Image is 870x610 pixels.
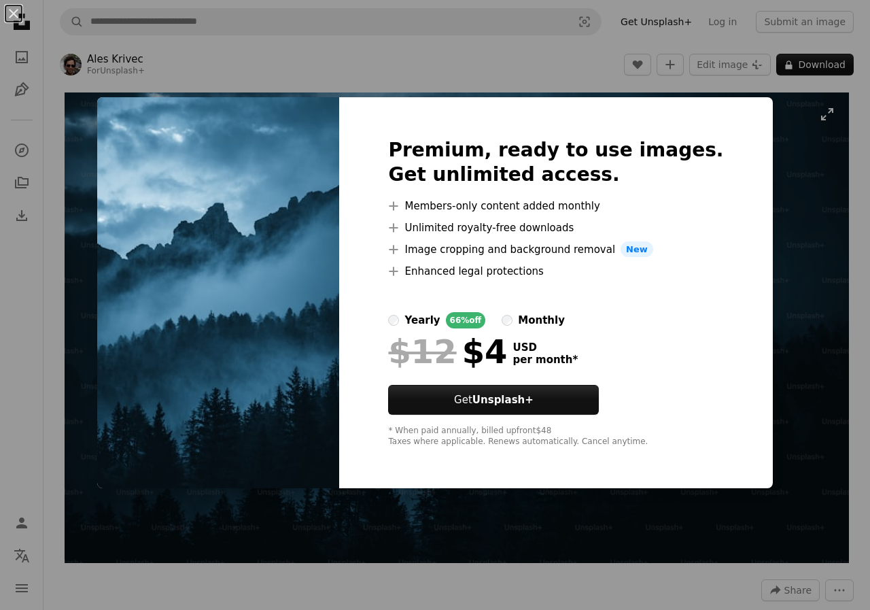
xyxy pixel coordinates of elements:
li: Enhanced legal protections [388,263,723,279]
span: New [621,241,653,258]
span: $12 [388,334,456,369]
input: monthly [502,315,512,326]
li: Unlimited royalty-free downloads [388,220,723,236]
div: $4 [388,334,507,369]
div: 66% off [446,312,486,328]
strong: Unsplash+ [472,394,534,406]
li: Image cropping and background removal [388,241,723,258]
div: * When paid annually, billed upfront $48 Taxes where applicable. Renews automatically. Cancel any... [388,426,723,447]
span: USD [512,341,578,354]
h2: Premium, ready to use images. Get unlimited access. [388,138,723,187]
span: per month * [512,354,578,366]
input: yearly66%off [388,315,399,326]
div: yearly [404,312,440,328]
li: Members-only content added monthly [388,198,723,214]
button: GetUnsplash+ [388,385,599,415]
img: premium_photo-1686729237226-0f2edb1e8970 [97,97,339,489]
div: monthly [518,312,565,328]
